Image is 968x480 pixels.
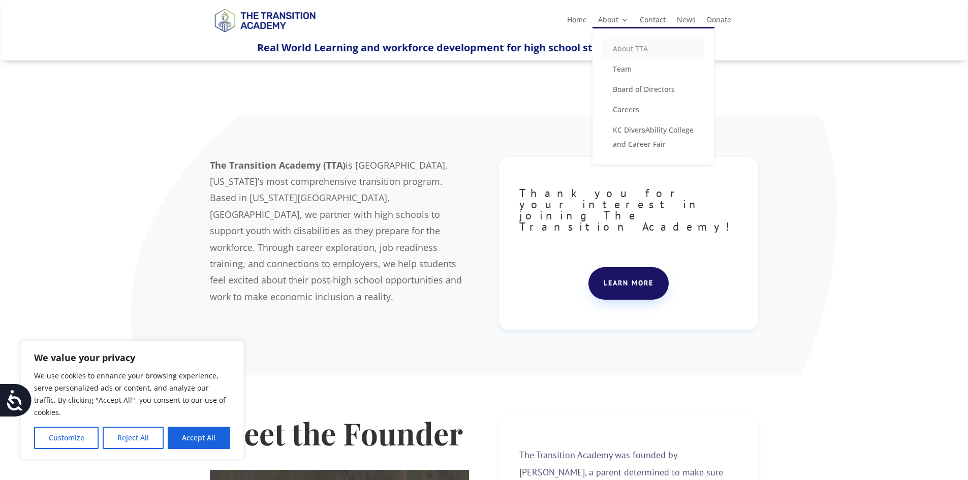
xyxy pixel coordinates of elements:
[34,427,99,449] button: Customize
[603,79,704,100] a: Board of Directors
[603,59,704,79] a: Team
[34,351,230,364] p: We value your privacy
[210,159,346,171] b: The Transition Academy (TTA)
[210,30,320,40] a: Logo-Noticias
[34,370,230,419] p: We use cookies to enhance your browsing experience, serve personalized ads or content, and analyz...
[707,16,731,27] a: Donate
[257,41,711,54] span: Real World Learning and workforce development for high school students with disabilities
[677,16,696,27] a: News
[598,16,629,27] a: About
[603,39,704,59] a: About TTA
[103,427,163,449] button: Reject All
[603,100,704,120] a: Careers
[216,412,463,453] strong: Meet the Founder
[640,16,666,27] a: Contact
[210,159,462,303] span: is [GEOGRAPHIC_DATA], [US_STATE]’s most comprehensive transition program. Based in [US_STATE][GEO...
[168,427,230,449] button: Accept All
[519,186,737,234] span: Thank you for your interest in joining The Transition Academy!
[567,16,587,27] a: Home
[210,2,320,38] img: TTA Brand_TTA Primary Logo_Horizontal_Light BG
[603,120,704,154] a: KC DiversAbility College and Career Fair
[588,267,669,300] a: Learn more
